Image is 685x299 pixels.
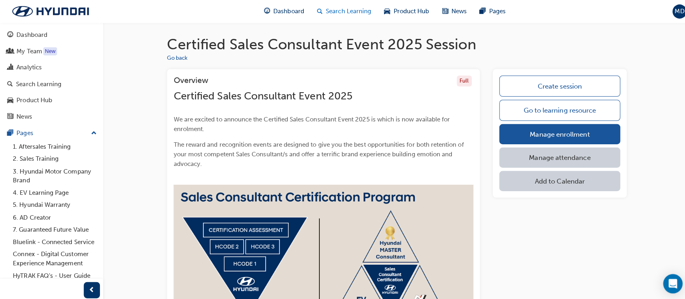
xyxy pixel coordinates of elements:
div: Product Hub [16,95,52,104]
span: MD [669,7,679,16]
a: 4. EV Learning Page [10,185,99,198]
span: guage-icon [262,6,268,16]
a: Manage attendance [495,146,615,166]
span: Dashboard [271,7,302,16]
div: News [16,111,32,121]
div: Pages [16,127,33,137]
button: Pages [3,125,99,139]
button: Add to Calendar [495,170,615,190]
a: pages-iconPages [470,3,508,20]
img: Trak [4,3,96,20]
span: prev-icon [88,283,94,293]
span: car-icon [381,6,387,16]
span: Search Learning [323,7,368,16]
span: guage-icon [7,31,13,38]
span: News [448,7,463,16]
a: 7. Guaranteed Future Value [10,222,99,234]
span: search-icon [7,80,13,87]
span: Certified Sales Consultant Event 2025 [172,89,350,101]
div: Open Intercom Messenger [658,272,677,291]
a: HyTRAK FAQ's - User Guide [10,267,99,280]
a: My Team [3,44,99,59]
button: MD [667,4,681,18]
span: pages-icon [7,129,13,136]
button: Go back [166,53,186,63]
button: DashboardMy TeamAnalyticsSearch LearningProduct HubNews [3,26,99,125]
a: Go to learning resource [495,99,615,120]
a: Dashboard [3,27,99,42]
a: Product Hub [3,92,99,107]
div: Analytics [16,63,41,72]
a: Analytics [3,60,99,75]
h3: Overview [172,75,207,86]
a: 2. Sales Training [10,152,99,164]
a: Search Learning [3,76,99,91]
span: chart-icon [7,64,13,71]
span: Pages [485,7,502,16]
span: We are excited to announce the Certified Sales Consultant Event 2025 is which is now available fo... [172,115,448,131]
a: Bluelink - Connected Service [10,234,99,246]
span: Product Hub [390,7,426,16]
a: Create session [495,75,615,96]
a: 6. AD Creator [10,210,99,222]
a: search-iconSearch Learning [308,3,375,20]
a: car-iconProduct Hub [375,3,432,20]
div: Tooltip anchor [43,47,57,55]
span: pages-icon [476,6,482,16]
a: 1. Aftersales Training [10,139,99,152]
a: 5. Hyundai Warranty [10,197,99,210]
span: people-icon [7,48,13,55]
span: news-icon [7,113,13,120]
span: search-icon [315,6,320,16]
div: My Team [16,46,42,56]
h1: Certified Sales Consultant Event 2025 Session [166,35,622,53]
span: The reward and recognition events are designed to give you the best opportunities for both retent... [172,140,461,166]
span: up-icon [90,127,96,137]
div: Search Learning [16,79,61,88]
span: car-icon [7,96,13,103]
div: Dashboard [16,30,47,39]
a: Manage enrollment [495,123,615,143]
a: Connex - Digital Customer Experience Management [10,246,99,267]
span: news-icon [439,6,445,16]
a: News [3,109,99,123]
a: guage-iconDashboard [256,3,308,20]
a: news-iconNews [432,3,470,20]
div: Full [453,75,468,86]
a: 3. Hyundai Motor Company Brand [10,164,99,185]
